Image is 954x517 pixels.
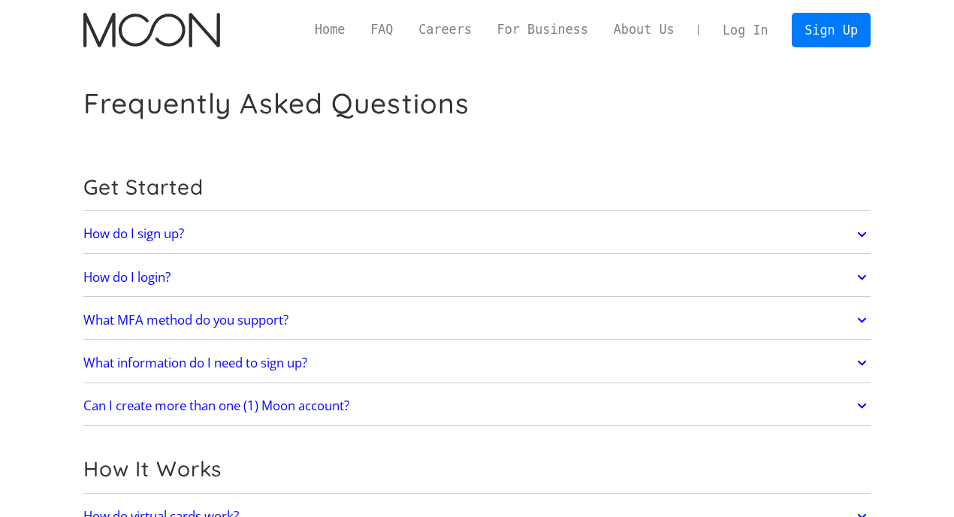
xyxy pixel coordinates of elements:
a: How do I login? [83,262,871,293]
img: Moon Logo [83,13,219,47]
a: Careers [406,20,484,39]
a: About Us [601,20,687,39]
h1: Frequently Asked Questions [83,86,469,120]
a: FAQ [358,20,406,39]
h2: How do I login? [83,270,171,285]
h2: How It Works [83,456,871,482]
h2: How do I sign up? [83,226,184,241]
a: How do I sign up? [83,219,871,250]
a: What information do I need to sign up? [83,347,871,379]
h2: What information do I need to sign up? [83,355,307,370]
a: What MFA method do you support? [83,304,871,336]
a: home [83,13,219,47]
h2: Get Started [83,174,871,200]
a: For Business [485,20,601,39]
a: Can I create more than one (1) Moon account? [83,390,871,422]
a: Home [302,20,358,39]
h2: Can I create more than one (1) Moon account? [83,398,349,413]
a: Sign Up [792,13,870,47]
h2: What MFA method do you support? [83,313,288,328]
a: Log In [710,14,780,47]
